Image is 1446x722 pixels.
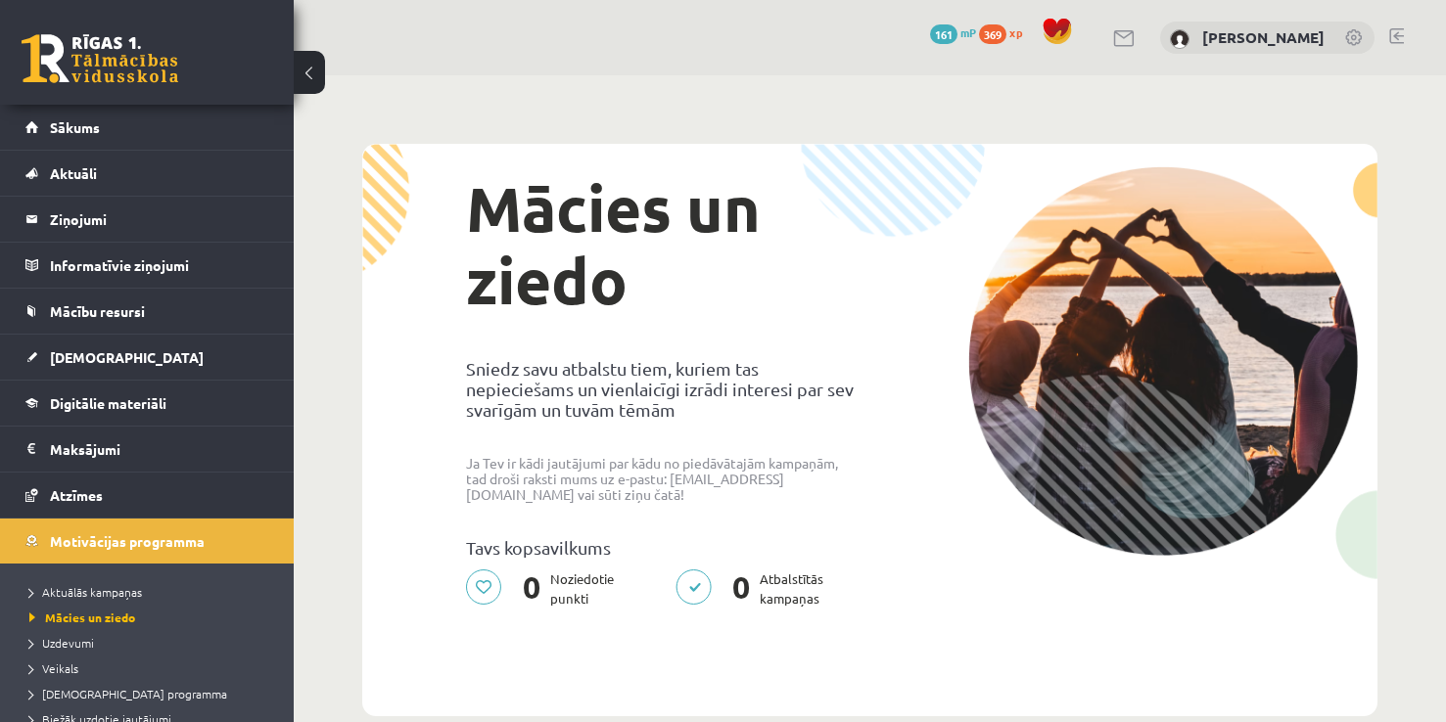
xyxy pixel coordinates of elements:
span: Aktuālās kampaņas [29,584,142,600]
a: Sākums [25,105,269,150]
span: xp [1009,24,1022,40]
img: donation-campaign-image-5f3e0036a0d26d96e48155ce7b942732c76651737588babb5c96924e9bd6788c.png [968,166,1358,556]
a: Ziņojumi [25,197,269,242]
span: 161 [930,24,957,44]
a: Uzdevumi [29,634,274,652]
p: Tavs kopsavilkums [466,537,856,558]
a: Digitālie materiāli [25,381,269,426]
a: Mācību resursi [25,289,269,334]
a: Rīgas 1. Tālmācības vidusskola [22,34,178,83]
span: Aktuāli [50,164,97,182]
span: Veikals [29,660,78,676]
a: Aktuālās kampaņas [29,583,274,601]
span: [DEMOGRAPHIC_DATA] [50,348,204,366]
p: Sniedz savu atbalstu tiem, kuriem tas nepieciešams un vienlaicīgi izrādi interesi par sev svarīgā... [466,358,856,420]
span: 369 [979,24,1006,44]
a: Veikals [29,659,274,677]
span: Atzīmes [50,486,103,504]
a: Maksājumi [25,427,269,472]
span: 0 [723,569,760,609]
a: Motivācijas programma [25,519,269,564]
legend: Ziņojumi [50,197,269,242]
a: Aktuāli [25,151,269,196]
a: Mācies un ziedo [29,609,274,626]
a: Informatīvie ziņojumi [25,243,269,288]
span: Mācies un ziedo [29,609,135,625]
span: Digitālie materiāli [50,394,166,412]
a: [PERSON_NAME] [1202,27,1325,47]
h1: Mācies un ziedo [466,172,856,317]
legend: Informatīvie ziņojumi [50,243,269,288]
p: Ja Tev ir kādi jautājumi par kādu no piedāvātajām kampaņām, tad droši raksti mums uz e-pastu: [EM... [466,455,856,502]
span: Sākums [50,118,100,136]
legend: Maksājumi [50,427,269,472]
img: Darja Vasiļevska [1170,29,1189,49]
a: 369 xp [979,24,1032,40]
span: Mācību resursi [50,302,145,320]
span: Uzdevumi [29,635,94,651]
span: 0 [513,569,550,609]
span: Motivācijas programma [50,532,205,550]
p: Noziedotie punkti [466,569,626,609]
span: [DEMOGRAPHIC_DATA] programma [29,686,227,701]
a: [DEMOGRAPHIC_DATA] [25,335,269,380]
a: Atzīmes [25,473,269,518]
a: 161 mP [930,24,976,40]
a: [DEMOGRAPHIC_DATA] programma [29,685,274,702]
p: Atbalstītās kampaņas [676,569,835,609]
span: mP [960,24,976,40]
